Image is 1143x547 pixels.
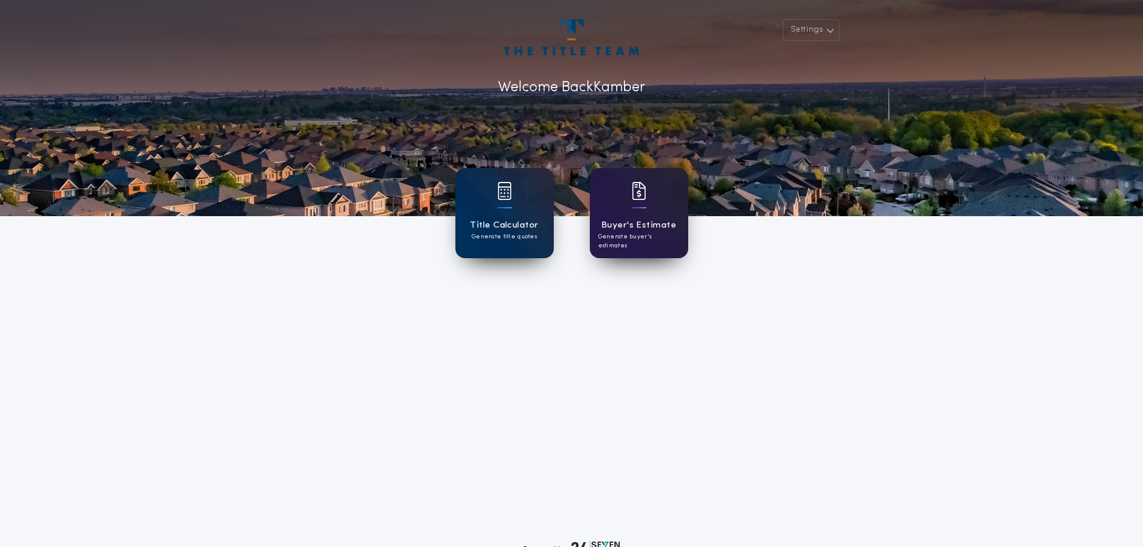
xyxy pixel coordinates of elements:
img: account-logo [504,19,638,55]
img: card icon [632,182,646,200]
button: Settings [783,19,839,41]
a: card iconBuyer's EstimateGenerate buyer's estimates [590,168,688,258]
h1: Title Calculator [470,219,538,232]
p: Generate buyer's estimates [598,232,680,250]
h1: Buyer's Estimate [601,219,676,232]
p: Generate title quotes [472,232,537,241]
p: Welcome Back Kamber [498,77,645,98]
img: card icon [497,182,512,200]
a: card iconTitle CalculatorGenerate title quotes [455,168,554,258]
